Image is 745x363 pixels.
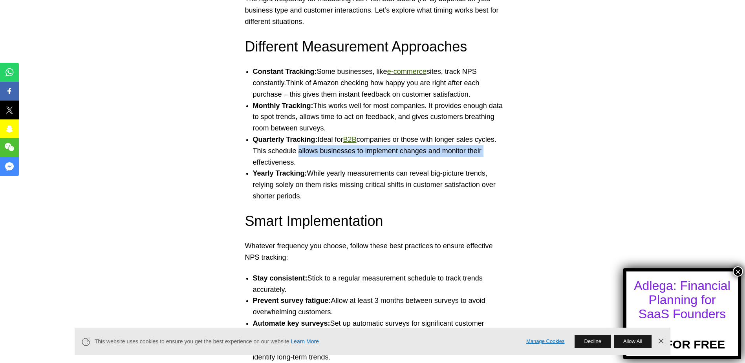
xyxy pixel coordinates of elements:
[655,335,666,347] a: Dismiss Banner
[253,319,330,327] strong: Automate key surveys:
[253,66,508,100] li: Some businesses, like sites, track NPS constantly.
[245,211,500,231] h3: Smart Implementation
[253,273,508,295] li: Stick to a regular measurement schedule to track trends accurately.
[245,37,500,57] h3: Different Measurement Approaches
[253,68,317,75] strong: Constant Tracking:
[253,295,508,318] li: Allow at least 3 months between surveys to avoid overwhelming customers.
[639,324,725,351] a: TRY FOR FREE
[633,279,731,321] div: Adlega: Financial Planning for SaaS Founders
[253,297,331,304] strong: Prevent survey fatigue:
[291,338,319,345] a: Learn More
[81,337,91,346] svg: Cookie Icon
[253,168,508,202] li: While yearly measurements can reveal big-picture trends, relying solely on them risks missing cri...
[575,335,611,348] button: Decline
[95,337,515,346] span: This website uses cookies to ensure you get the best experience on our website.
[526,337,565,346] a: Manage Cookies
[245,240,500,263] p: Whatever frequency you choose, follow these best practices to ensure effective NPS tracking:
[733,266,743,277] button: Close
[253,79,480,98] span: Think of Amazon checking how happy you are right after each purchase – this gives them instant fe...
[253,318,508,341] li: Set up automatic surveys for significant customer interactions, such as purchases or calls.
[253,169,307,177] strong: Yearly Tracking:
[343,136,357,143] a: B2B
[253,274,308,282] strong: Stay consistent:
[614,335,652,348] button: Allow All
[253,102,313,110] strong: Monthly Tracking:
[253,134,508,168] li: Ideal for companies or those with longer sales cycles. This schedule allows businesses to impleme...
[253,136,318,143] strong: Quarterly Tracking:
[387,68,426,75] a: e-commerce
[253,100,508,134] li: This works well for most companies. It provides enough data to spot trends, allows time to act on...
